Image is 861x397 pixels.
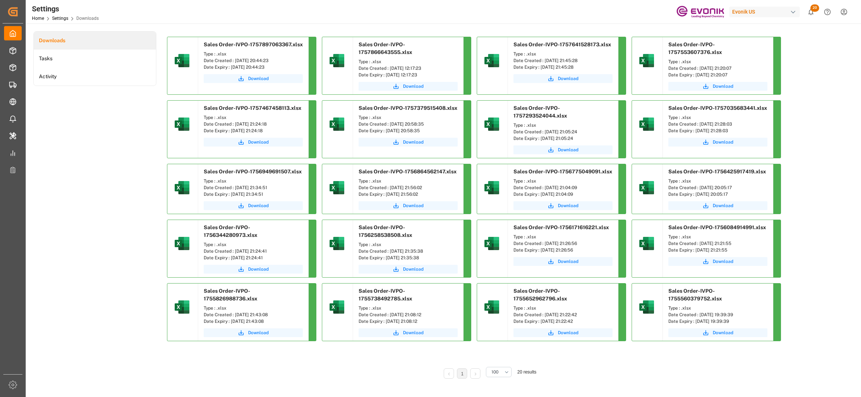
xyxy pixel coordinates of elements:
span: 20 [810,4,819,12]
span: Download [713,202,733,209]
div: Date Created : [DATE] 21:08:12 [359,311,458,318]
div: Type : .xlsx [513,234,613,240]
button: Download [668,138,767,147]
span: Download [403,266,424,273]
div: Date Created : [DATE] 21:56:02 [359,184,458,191]
a: Download [513,145,613,154]
div: Type : .xlsx [513,305,613,311]
button: Download [359,82,458,91]
span: Download [248,266,269,273]
div: Date Expiry : [DATE] 20:44:23 [204,64,303,71]
span: Download [403,329,424,336]
div: Type : .xlsx [668,114,767,121]
div: Type : .xlsx [204,114,303,121]
span: Sales Order-IVPO-1756344280973.xlsx [204,224,257,238]
div: Date Created : [DATE] 21:26:56 [513,240,613,247]
div: Date Expiry : [DATE] 20:05:17 [668,191,767,198]
div: Date Expiry : [DATE] 21:45:28 [513,64,613,71]
button: Download [513,328,613,337]
button: Evonik US [729,5,803,19]
button: Download [668,257,767,266]
span: Sales Order-IVPO-1755560379752.xlsx [668,288,722,302]
div: Date Expiry : [DATE] 21:24:41 [204,255,303,261]
button: show 20 new notifications [803,4,819,20]
span: Download [248,139,269,145]
div: Date Created : [DATE] 21:34:51 [204,184,303,191]
span: Download [403,139,424,145]
img: microsoft-excel-2019--v1.png [638,235,655,252]
a: Download [668,328,767,337]
img: microsoft-excel-2019--v1.png [328,235,346,252]
span: Sales Order-IVPO-1756171616221.xlsx [513,224,609,230]
a: Download [204,328,303,337]
img: microsoft-excel-2019--v1.png [173,298,191,316]
div: Date Created : [DATE] 12:17:23 [359,65,458,72]
img: microsoft-excel-2019--v1.png [483,235,501,252]
span: Sales Order-IVPO-1757293524044.xlsx [513,105,567,119]
button: Help Center [819,4,836,20]
span: Download [403,202,424,209]
div: Type : .xlsx [668,58,767,65]
li: Previous Page [444,368,454,379]
div: Date Expiry : [DATE] 21:56:02 [359,191,458,198]
div: Date Created : [DATE] 21:45:28 [513,57,613,64]
div: Date Expiry : [DATE] 19:39:39 [668,318,767,325]
a: Settings [52,16,68,21]
img: microsoft-excel-2019--v1.png [328,298,346,316]
span: 20 results [517,369,536,375]
span: Sales Order-IVPO-1755652962796.xlsx [513,288,567,302]
div: Date Created : [DATE] 21:04:09 [513,184,613,191]
div: Date Created : [DATE] 20:58:35 [359,121,458,127]
div: Type : .xlsx [359,58,458,65]
a: Download [204,138,303,147]
button: Download [668,201,767,210]
div: Type : .xlsx [513,51,613,57]
img: microsoft-excel-2019--v1.png [328,115,346,133]
a: Downloads [34,32,156,50]
button: Download [359,138,458,147]
a: 1 [461,371,464,376]
div: Date Expiry : [DATE] 21:26:56 [513,247,613,253]
button: Download [359,265,458,274]
img: microsoft-excel-2019--v1.png [638,179,655,196]
span: Download [248,75,269,82]
button: Download [513,257,613,266]
a: Download [513,201,613,210]
div: Date Expiry : [DATE] 21:20:07 [668,72,767,78]
span: Download [713,258,733,265]
span: Download [248,329,269,336]
div: Date Created : [DATE] 21:20:07 [668,65,767,72]
div: Date Created : [DATE] 21:35:38 [359,248,458,255]
div: Date Expiry : [DATE] 21:43:08 [204,318,303,325]
span: Download [713,83,733,90]
div: Date Expiry : [DATE] 21:35:38 [359,255,458,261]
div: Date Expiry : [DATE] 21:08:12 [359,318,458,325]
button: Download [204,265,303,274]
button: open menu [486,367,512,377]
a: Tasks [34,50,156,68]
div: Evonik US [729,7,800,17]
div: Type : .xlsx [668,178,767,184]
span: Download [403,83,424,90]
span: Sales Order-IVPO-1756949691507.xlsx [204,169,302,174]
div: Type : .xlsx [204,305,303,311]
div: Date Created : [DATE] 21:21:55 [668,240,767,247]
span: Sales Order-IVPO-1756425917419.xlsx [668,169,766,174]
div: Type : .xlsx [359,114,458,121]
li: 1 [457,368,467,379]
div: Date Expiry : [DATE] 21:04:09 [513,191,613,198]
span: Sales Order-IVPO-1757379515408.xlsx [359,105,457,111]
button: Download [513,74,613,83]
span: Sales Order-IVPO-1757866643555.xlsx [359,41,412,55]
img: microsoft-excel-2019--v1.png [638,52,655,69]
span: Sales Order-IVPO-1756775049091.xlsx [513,169,612,174]
span: Download [713,329,733,336]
